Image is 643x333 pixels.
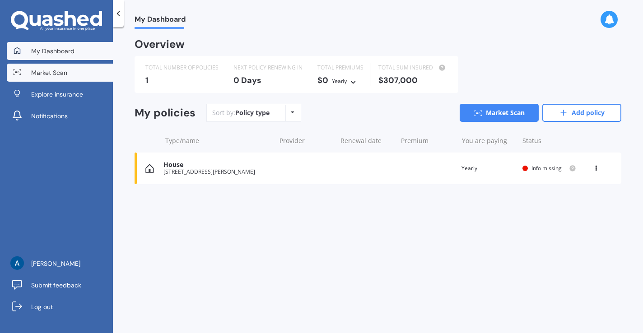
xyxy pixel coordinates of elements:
div: Provider [280,136,333,145]
div: $307,000 [378,76,447,85]
div: Policy type [235,108,270,117]
a: Notifications [7,107,113,125]
span: Info missing [531,164,562,172]
span: My Dashboard [135,15,186,27]
a: My Dashboard [7,42,113,60]
span: Explore insurance [31,90,83,99]
span: Market Scan [31,68,67,77]
a: [PERSON_NAME] [7,254,113,273]
div: Yearly [332,77,347,86]
a: Add policy [542,104,621,122]
div: [STREET_ADDRESS][PERSON_NAME] [163,169,271,175]
a: Market Scan [460,104,539,122]
span: [PERSON_NAME] [31,259,80,268]
span: Notifications [31,111,68,120]
span: Submit feedback [31,281,81,290]
div: $0 [317,76,363,86]
div: Renewal date [340,136,394,145]
div: TOTAL NUMBER OF POLICIES [145,63,219,72]
div: My policies [135,106,196,120]
div: Overview [135,40,185,49]
div: TOTAL SUM INSURED [378,63,447,72]
div: Yearly [461,164,515,173]
div: House [163,161,271,169]
div: You are paying [462,136,516,145]
div: 0 Days [233,76,303,85]
a: Submit feedback [7,276,113,294]
div: Sort by: [212,108,270,117]
a: Log out [7,298,113,316]
img: House [145,164,154,173]
img: ACg8ocJoV_WMeXl8uazD34sa1e2JA0zLMvbgYPUEKroo1SgKYRy5YA=s96-c [10,256,24,270]
span: My Dashboard [31,46,75,55]
div: Status [522,136,576,145]
div: Type/name [165,136,272,145]
div: NEXT POLICY RENEWING IN [233,63,303,72]
div: 1 [145,76,219,85]
span: Log out [31,302,53,311]
div: Premium [401,136,455,145]
div: TOTAL PREMIUMS [317,63,363,72]
a: Market Scan [7,64,113,82]
a: Explore insurance [7,85,113,103]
